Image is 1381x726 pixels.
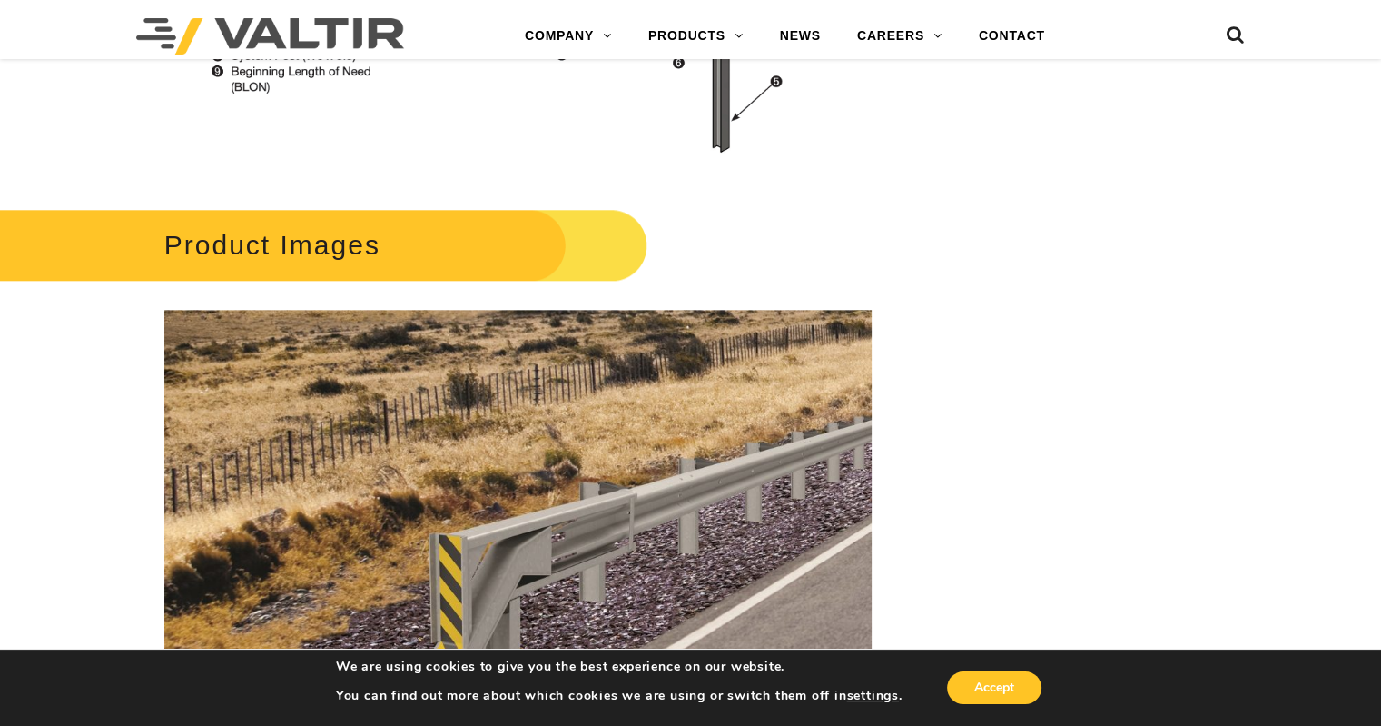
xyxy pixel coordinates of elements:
[336,659,903,675] p: We are using cookies to give you the best experience on our website.
[136,18,404,55] img: Valtir
[507,18,630,55] a: COMPANY
[846,688,898,704] button: settings
[961,18,1063,55] a: CONTACT
[762,18,839,55] a: NEWS
[336,688,903,704] p: You can find out more about which cookies we are using or switch them off in .
[630,18,762,55] a: PRODUCTS
[839,18,961,55] a: CAREERS
[947,671,1041,704] button: Accept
